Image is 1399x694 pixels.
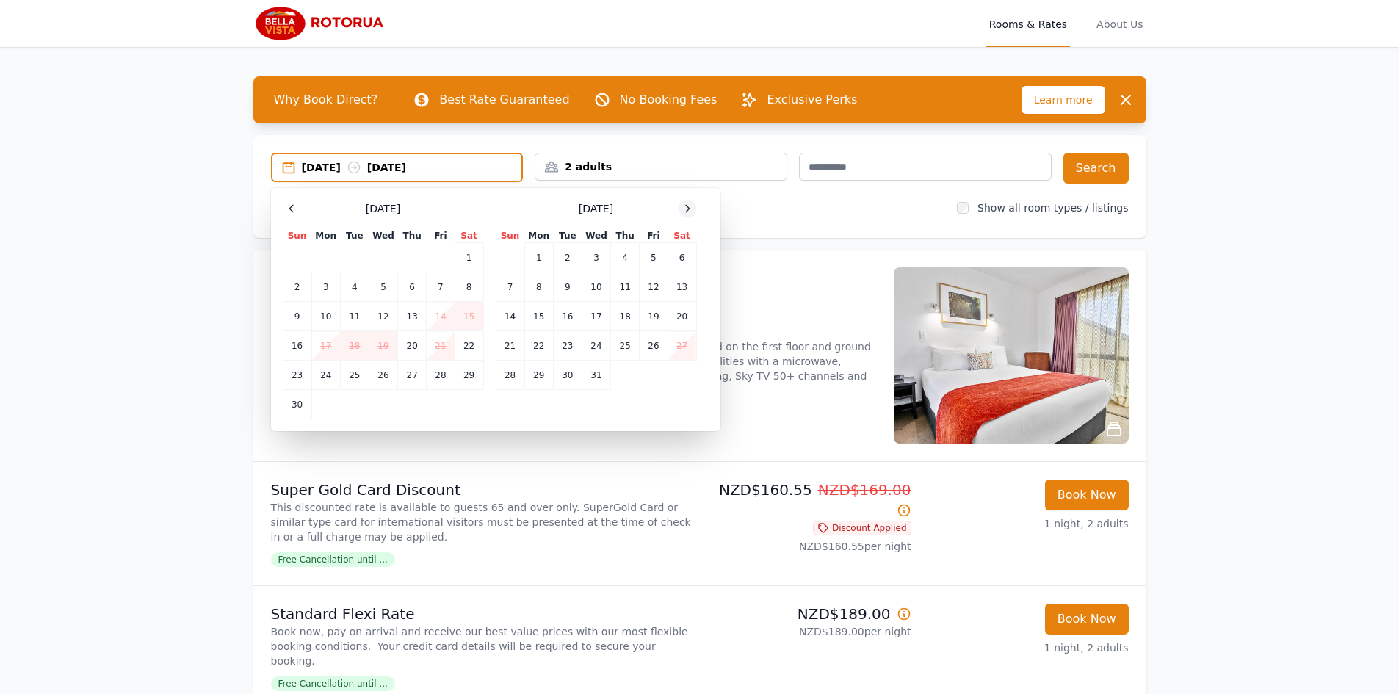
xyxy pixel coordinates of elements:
[496,272,524,302] td: 7
[340,302,369,331] td: 11
[553,331,582,361] td: 23
[283,302,311,331] td: 9
[1022,86,1105,114] span: Learn more
[439,91,569,109] p: Best Rate Guaranteed
[283,361,311,390] td: 23
[582,331,610,361] td: 24
[398,361,427,390] td: 27
[369,302,397,331] td: 12
[340,229,369,243] th: Tue
[767,91,857,109] p: Exclusive Perks
[271,604,694,624] p: Standard Flexi Rate
[262,85,390,115] span: Why Book Direct?
[283,229,311,243] th: Sun
[311,272,340,302] td: 3
[340,361,369,390] td: 25
[253,6,395,41] img: Bella Vista Rotorua
[369,331,397,361] td: 19
[271,552,395,567] span: Free Cancellation until ...
[427,272,455,302] td: 7
[706,539,911,554] p: NZD$160.55 per night
[611,229,640,243] th: Thu
[455,272,483,302] td: 8
[640,302,668,331] td: 19
[366,201,400,216] span: [DATE]
[455,229,483,243] th: Sat
[923,640,1129,655] p: 1 night, 2 adults
[524,302,553,331] td: 15
[283,272,311,302] td: 2
[582,361,610,390] td: 31
[611,331,640,361] td: 25
[582,229,610,243] th: Wed
[923,516,1129,531] p: 1 night, 2 adults
[818,481,911,499] span: NZD$169.00
[524,361,553,390] td: 29
[668,243,696,272] td: 6
[369,272,397,302] td: 5
[271,480,694,500] p: Super Gold Card Discount
[427,331,455,361] td: 21
[640,272,668,302] td: 12
[611,243,640,272] td: 4
[620,91,717,109] p: No Booking Fees
[813,521,911,535] span: Discount Applied
[640,331,668,361] td: 26
[496,302,524,331] td: 14
[427,229,455,243] th: Fri
[579,201,613,216] span: [DATE]
[524,331,553,361] td: 22
[668,229,696,243] th: Sat
[496,331,524,361] td: 21
[398,272,427,302] td: 6
[553,302,582,331] td: 16
[535,159,787,174] div: 2 adults
[398,302,427,331] td: 13
[524,272,553,302] td: 8
[1045,480,1129,510] button: Book Now
[1045,604,1129,635] button: Book Now
[455,331,483,361] td: 22
[283,390,311,419] td: 30
[706,604,911,624] p: NZD$189.00
[283,331,311,361] td: 16
[611,272,640,302] td: 11
[311,229,340,243] th: Mon
[427,302,455,331] td: 14
[582,302,610,331] td: 17
[302,160,522,175] div: [DATE] [DATE]
[427,361,455,390] td: 28
[668,272,696,302] td: 13
[271,676,395,691] span: Free Cancellation until ...
[553,243,582,272] td: 2
[582,272,610,302] td: 10
[640,229,668,243] th: Fri
[398,331,427,361] td: 20
[524,243,553,272] td: 1
[706,480,911,521] p: NZD$160.55
[553,272,582,302] td: 9
[640,243,668,272] td: 5
[668,302,696,331] td: 20
[496,229,524,243] th: Sun
[977,202,1128,214] label: Show all room types / listings
[455,361,483,390] td: 29
[271,500,694,544] p: This discounted rate is available to guests 65 and over only. SuperGold Card or similar type card...
[271,624,694,668] p: Book now, pay on arrival and receive our best value prices with our most flexible booking conditi...
[582,243,610,272] td: 3
[311,331,340,361] td: 17
[369,229,397,243] th: Wed
[398,229,427,243] th: Thu
[455,302,483,331] td: 15
[340,272,369,302] td: 4
[553,229,582,243] th: Tue
[524,229,553,243] th: Mon
[369,361,397,390] td: 26
[553,361,582,390] td: 30
[668,331,696,361] td: 27
[706,624,911,639] p: NZD$189.00 per night
[311,361,340,390] td: 24
[455,243,483,272] td: 1
[611,302,640,331] td: 18
[311,302,340,331] td: 10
